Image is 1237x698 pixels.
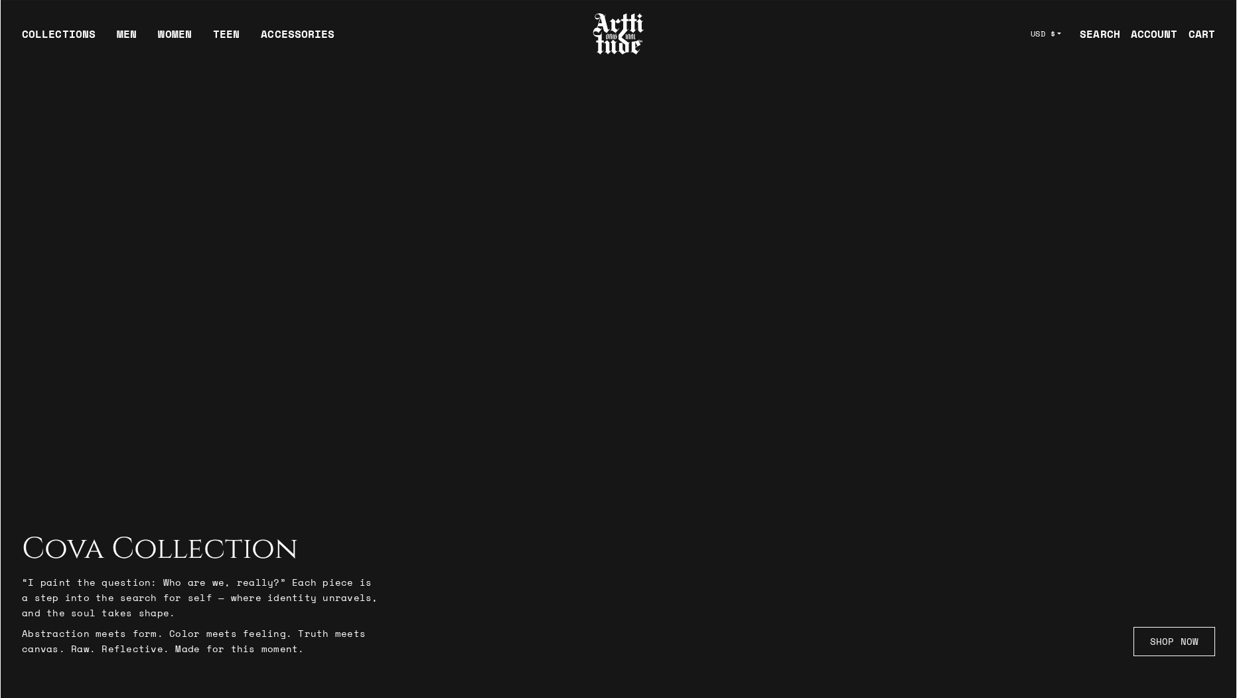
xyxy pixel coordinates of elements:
[1133,627,1215,656] a: SHOP NOW
[1120,21,1178,47] a: ACCOUNT
[592,11,645,56] img: Arttitude
[158,26,192,52] a: WOMEN
[1189,26,1215,42] div: CART
[22,574,380,620] p: “I paint the question: Who are we, really?” Each piece is a step into the search for self — where...
[1069,21,1120,47] a: SEARCH
[261,26,334,52] div: ACCESSORIES
[213,26,240,52] a: TEEN
[1178,21,1215,47] a: Open cart
[1023,19,1070,48] button: USD $
[11,26,345,52] ul: Main navigation
[22,626,380,656] p: Abstraction meets form. Color meets feeling. Truth meets canvas. Raw. Reflective. Made for this m...
[22,532,380,567] h2: Cova Collection
[117,26,137,52] a: MEN
[1031,29,1056,39] span: USD $
[22,26,96,52] div: COLLECTIONS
